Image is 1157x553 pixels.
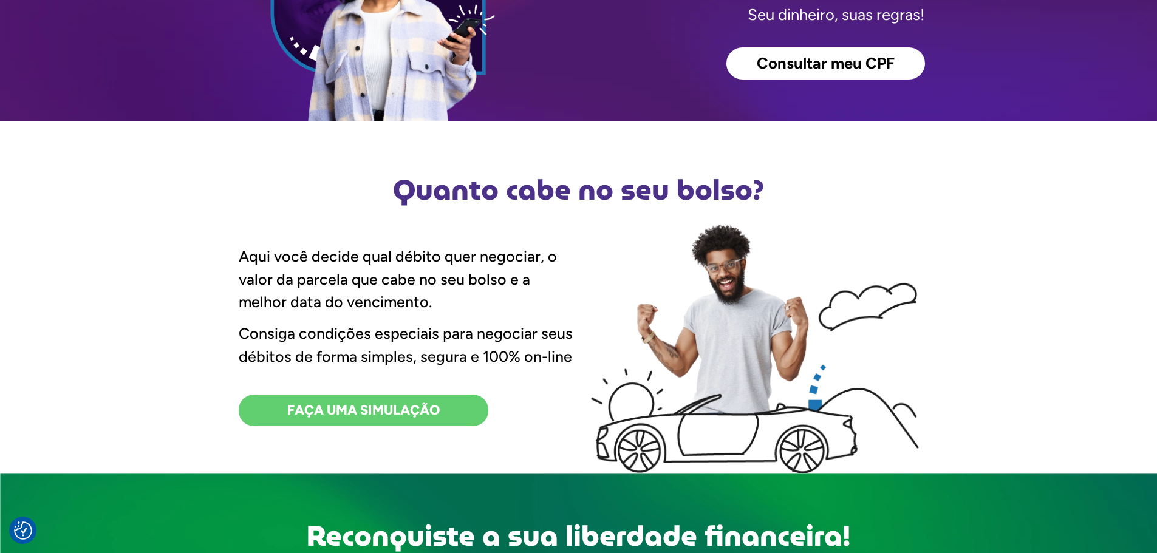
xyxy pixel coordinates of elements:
a: Consultar meu CPF [726,47,925,80]
button: Preferências de consentimento [14,521,32,540]
span: FAÇA UMA SIMULAÇÃO [287,404,440,417]
p: Consiga condições especiais para negociar seus débitos de forma simples, segura e 100% on-line [239,322,579,368]
a: FAÇA UMA SIMULAÇÃO [239,395,488,426]
p: Aqui você decide qual débito quer negociar, o valor da parcela que cabe no seu bolso e a melhor d... [239,245,579,314]
h2: Quanto cabe no seu bolso? [233,176,925,204]
img: Revisit consent button [14,521,32,540]
span: Consultar meu CPF [757,56,895,72]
